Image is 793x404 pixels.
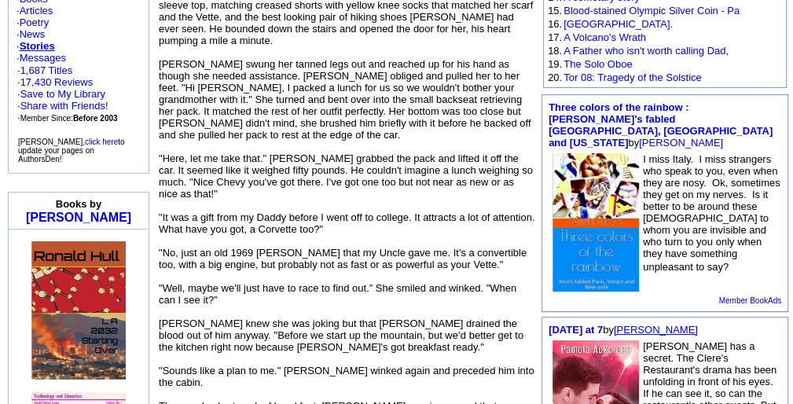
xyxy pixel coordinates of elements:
[548,18,562,30] font: 16.
[20,40,55,52] a: Stories
[56,198,102,210] b: Books by
[20,76,94,88] a: 17,430 Reviews
[548,31,562,43] font: 17.
[80,233,81,239] img: shim.gif
[549,101,773,149] a: Three colors of the rainbow : [PERSON_NAME]’s fabled [GEOGRAPHIC_DATA], [GEOGRAPHIC_DATA] and [US...
[20,64,73,76] a: 1,687 Titles
[73,114,118,123] b: Before 2003
[614,324,698,336] a: [PERSON_NAME]
[20,88,105,100] a: Save to My Library
[564,31,646,43] a: A Volcano's Wrath
[20,5,53,17] a: Articles
[79,233,80,239] img: shim.gif
[564,58,632,70] a: The Solo Oboe
[549,324,698,336] font: by
[20,100,108,112] a: Share with Friends!
[549,324,603,336] a: [DATE] at 7
[549,101,773,149] font: by
[17,52,66,64] font: ·
[20,28,46,40] a: News
[548,45,562,57] font: 18.
[719,296,781,305] a: Member BookAds
[18,138,125,163] font: [PERSON_NAME], to update your pages on AuthorsDen!
[548,58,562,70] font: 19.
[17,64,118,123] font: · ·
[77,233,78,239] img: shim.gif
[564,18,673,30] a: [GEOGRAPHIC_DATA].
[564,72,702,83] a: Tor 08: Tragedy of the Solstice
[31,380,32,387] img: shim.gif
[17,88,108,123] font: · · ·
[31,241,126,380] img: 80441.jpg
[564,45,729,57] a: A Father who isn't worth calling Dad,
[20,17,50,28] a: Poetry
[639,137,723,149] a: [PERSON_NAME]
[553,153,639,292] img: 78920.jpg
[548,72,562,83] font: 20.
[85,138,118,146] a: click here
[20,114,118,123] font: Member Since:
[20,52,66,64] a: Messages
[564,5,740,17] a: Blood-stained Olympic Silver Coin - Pa
[643,153,780,273] font: I miss Italy. I miss strangers who speak to you, even when they are nosy. Ok, sometimes they get ...
[78,233,79,239] img: shim.gif
[548,5,562,17] font: 15.
[26,211,131,224] a: [PERSON_NAME]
